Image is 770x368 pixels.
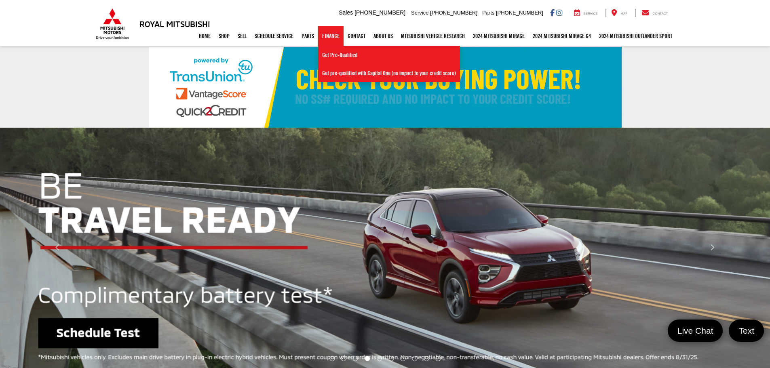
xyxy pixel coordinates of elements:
li: Go to slide number 8. [412,356,417,361]
a: Live Chat [668,320,723,342]
span: Contact [652,12,668,15]
span: Service [411,10,428,16]
button: Click to view next picture. [654,144,770,352]
a: Service [568,9,604,17]
span: [PHONE_NUMBER] [430,10,477,16]
a: Sell [234,26,251,46]
li: Go to slide number 1. [329,356,335,361]
span: Map [620,12,627,15]
span: Text [734,325,758,336]
li: Go to slide number 4. [365,356,370,361]
a: Get Pre-Qualified [318,46,460,64]
a: Schedule Service: Opens in a new tab [251,26,297,46]
span: Parts [482,10,494,16]
li: Go to slide number 9. [424,356,429,361]
img: Check Your Buying Power [149,47,622,128]
span: [PHONE_NUMBER] [354,9,405,16]
span: [PHONE_NUMBER] [496,10,543,16]
span: Sales [339,9,353,16]
a: 2024 Mitsubishi Mirage [469,26,529,46]
a: About Us [369,26,397,46]
a: Text [729,320,764,342]
li: Go to slide number 6. [388,356,394,361]
a: Get pre-qualified with Capital One (no impact to your credit score) [318,64,460,82]
a: Shop [215,26,234,46]
img: Mitsubishi [94,8,131,40]
a: Contact [344,26,369,46]
a: Parts: Opens in a new tab [297,26,318,46]
li: Go to slide number 10. [435,356,441,361]
li: Go to slide number 2. [341,356,346,361]
a: 2024 Mitsubishi Mirage G4 [529,26,595,46]
a: Contact [635,9,674,17]
li: Go to slide number 7. [400,356,405,361]
a: Home [195,26,215,46]
a: Facebook: Click to visit our Facebook page [550,9,555,16]
h3: Royal Mitsubishi [139,19,210,28]
a: Map [605,9,633,17]
li: Go to slide number 5. [377,356,382,361]
span: Service [584,12,598,15]
a: Mitsubishi Vehicle Research [397,26,469,46]
a: Finance [318,26,344,46]
li: Go to slide number 3. [353,356,358,361]
span: Live Chat [673,325,717,336]
a: Instagram: Click to visit our Instagram page [556,9,562,16]
a: 2024 Mitsubishi Outlander SPORT [595,26,676,46]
